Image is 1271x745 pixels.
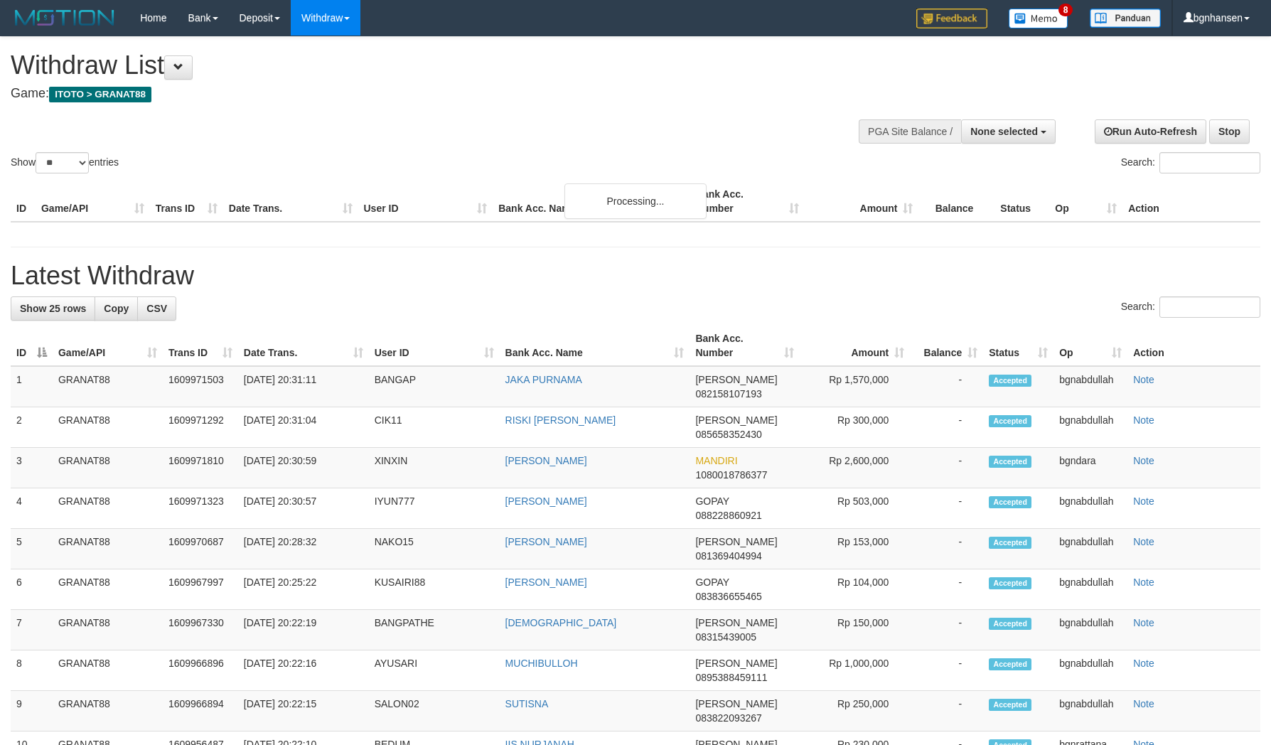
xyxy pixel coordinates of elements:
td: Rp 300,000 [800,407,910,448]
img: MOTION_logo.png [11,7,119,28]
span: Copy 085658352430 to clipboard [695,429,761,440]
span: None selected [970,126,1038,137]
td: - [910,488,983,529]
td: GRANAT88 [53,407,163,448]
td: GRANAT88 [53,448,163,488]
td: AYUSARI [369,650,500,691]
td: 1609971810 [163,448,238,488]
td: bgnabdullah [1053,650,1127,691]
span: ITOTO > GRANAT88 [49,87,151,102]
a: [DEMOGRAPHIC_DATA] [505,617,617,628]
th: Op [1049,181,1122,222]
td: bgnabdullah [1053,691,1127,731]
span: Accepted [989,658,1031,670]
td: 1609971323 [163,488,238,529]
td: Rp 503,000 [800,488,910,529]
td: Rp 2,600,000 [800,448,910,488]
td: 5 [11,529,53,569]
a: [PERSON_NAME] [505,455,587,466]
a: Show 25 rows [11,296,95,321]
td: GRANAT88 [53,366,163,407]
h1: Latest Withdraw [11,262,1260,290]
span: [PERSON_NAME] [695,414,777,426]
td: [DATE] 20:31:04 [238,407,369,448]
td: 1 [11,366,53,407]
span: Accepted [989,375,1031,387]
td: GRANAT88 [53,529,163,569]
input: Search: [1159,152,1260,173]
h4: Game: [11,87,833,101]
td: GRANAT88 [53,610,163,650]
td: bgnabdullah [1053,407,1127,448]
td: [DATE] 20:31:11 [238,366,369,407]
th: Date Trans.: activate to sort column ascending [238,326,369,366]
span: GOPAY [695,577,729,588]
td: IYUN777 [369,488,500,529]
th: Trans ID [150,181,223,222]
th: Balance [918,181,994,222]
td: 1609966896 [163,650,238,691]
td: [DATE] 20:25:22 [238,569,369,610]
td: bgnabdullah [1053,488,1127,529]
a: Note [1133,698,1154,709]
td: 4 [11,488,53,529]
a: Note [1133,577,1154,588]
td: [DATE] 20:28:32 [238,529,369,569]
span: Copy 083836655465 to clipboard [695,591,761,602]
th: Date Trans. [223,181,358,222]
th: Bank Acc. Name: activate to sort column ascending [500,326,690,366]
th: Action [1122,181,1260,222]
td: - [910,448,983,488]
td: [DATE] 20:30:59 [238,448,369,488]
td: 1609967997 [163,569,238,610]
span: Accepted [989,415,1031,427]
button: None selected [961,119,1056,144]
td: 1609971503 [163,366,238,407]
span: Accepted [989,577,1031,589]
td: - [910,407,983,448]
a: [PERSON_NAME] [505,536,587,547]
span: Copy 081369404994 to clipboard [695,550,761,562]
span: Copy 0895388459111 to clipboard [695,672,767,683]
td: KUSAIRI88 [369,569,500,610]
td: GRANAT88 [53,650,163,691]
td: [DATE] 20:22:16 [238,650,369,691]
th: Game/API: activate to sort column ascending [53,326,163,366]
span: Copy 08315439005 to clipboard [695,631,756,643]
a: MUCHIBULLOH [505,658,578,669]
span: Accepted [989,496,1031,508]
span: [PERSON_NAME] [695,698,777,709]
td: 7 [11,610,53,650]
td: GRANAT88 [53,569,163,610]
span: [PERSON_NAME] [695,374,777,385]
td: [DATE] 20:22:15 [238,691,369,731]
a: Note [1133,374,1154,385]
td: bgnabdullah [1053,610,1127,650]
th: User ID [358,181,493,222]
td: GRANAT88 [53,691,163,731]
td: NAKO15 [369,529,500,569]
th: Trans ID: activate to sort column ascending [163,326,238,366]
td: 2 [11,407,53,448]
td: bgnabdullah [1053,366,1127,407]
td: 8 [11,650,53,691]
th: Status [994,181,1049,222]
th: Bank Acc. Name [493,181,690,222]
td: bgnabdullah [1053,569,1127,610]
td: 9 [11,691,53,731]
a: Run Auto-Refresh [1095,119,1206,144]
span: [PERSON_NAME] [695,536,777,547]
img: Button%20Memo.svg [1009,9,1068,28]
td: XINXIN [369,448,500,488]
th: Bank Acc. Number: activate to sort column ascending [690,326,800,366]
td: - [910,366,983,407]
span: GOPAY [695,495,729,507]
td: - [910,569,983,610]
td: - [910,691,983,731]
select: Showentries [36,152,89,173]
span: Show 25 rows [20,303,86,314]
td: BANGPATHE [369,610,500,650]
th: Bank Acc. Number [690,181,805,222]
span: Copy 082158107193 to clipboard [695,388,761,400]
a: RISKI [PERSON_NAME] [505,414,616,426]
